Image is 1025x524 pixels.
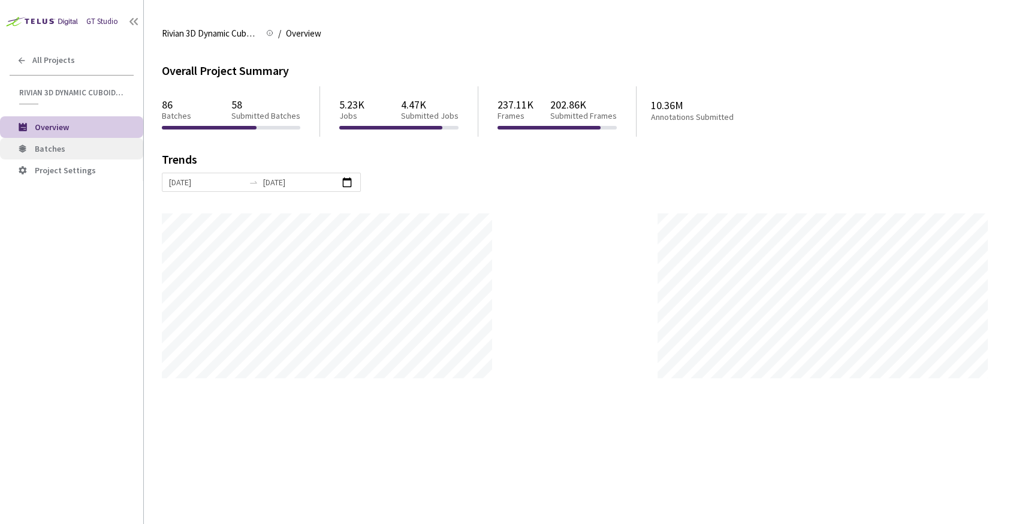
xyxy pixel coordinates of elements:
[651,99,780,112] p: 10.36M
[401,111,459,121] p: Submitted Jobs
[651,112,780,122] p: Annotations Submitted
[35,165,96,176] span: Project Settings
[498,111,533,121] p: Frames
[401,98,459,111] p: 4.47K
[231,98,300,111] p: 58
[286,26,321,41] span: Overview
[339,98,364,111] p: 5.23K
[32,55,75,65] span: All Projects
[162,62,1007,80] div: Overall Project Summary
[263,176,338,189] input: End date
[35,122,69,132] span: Overview
[86,16,118,28] div: GT Studio
[498,98,533,111] p: 237.11K
[249,177,258,187] span: to
[35,143,65,154] span: Batches
[162,111,191,121] p: Batches
[249,177,258,187] span: swap-right
[162,98,191,111] p: 86
[231,111,300,121] p: Submitted Batches
[278,26,281,41] li: /
[339,111,364,121] p: Jobs
[162,26,259,41] span: Rivian 3D Dynamic Cuboids[2024-25]
[169,176,244,189] input: Start date
[162,153,990,173] div: Trends
[550,98,617,111] p: 202.86K
[19,88,126,98] span: Rivian 3D Dynamic Cuboids[2024-25]
[550,111,617,121] p: Submitted Frames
